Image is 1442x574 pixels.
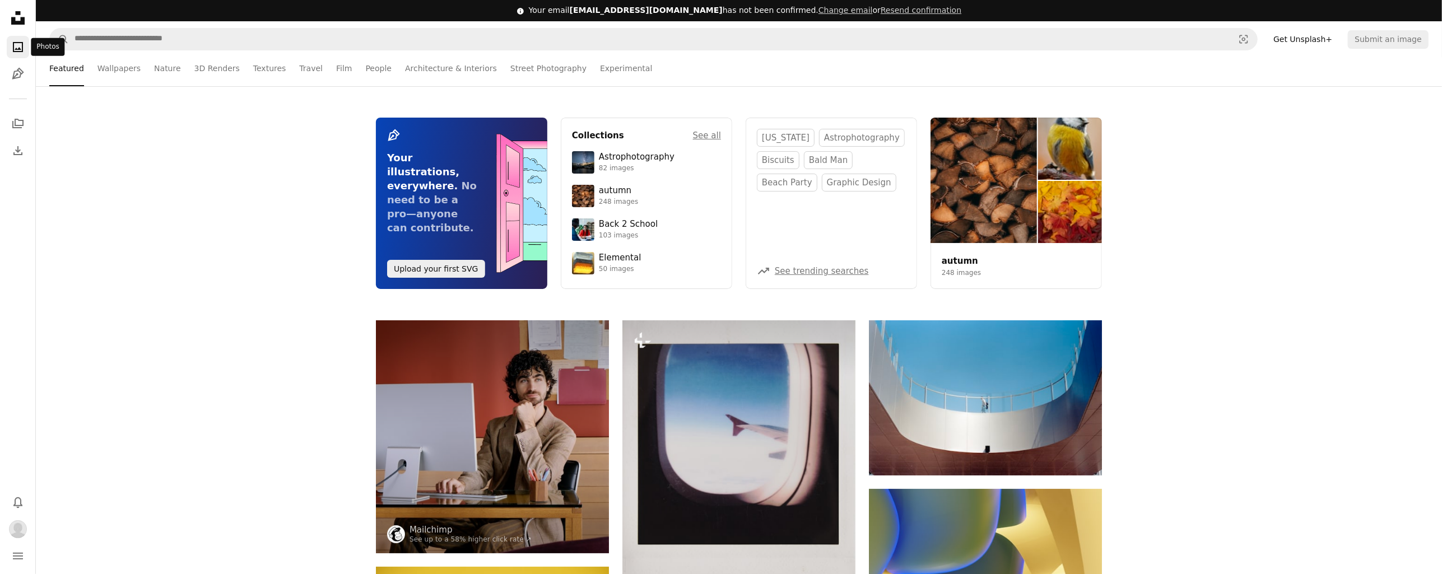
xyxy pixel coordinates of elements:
[572,252,594,274] img: premium_photo-1751985761161-8a269d884c29
[410,524,532,535] a: Mailchimp
[510,50,587,86] a: Street Photography
[599,253,641,264] div: Elemental
[253,50,286,86] a: Textures
[50,29,69,50] button: Search Unsplash
[1267,30,1339,48] a: Get Unsplash+
[775,266,869,276] a: See trending searches
[154,50,180,86] a: Nature
[49,28,1258,50] form: Find visuals sitewide
[529,5,962,16] div: Your email has not been confirmed.
[818,6,961,15] span: or
[599,231,658,240] div: 103 images
[194,50,240,86] a: 3D Renders
[599,219,658,230] div: Back 2 School
[405,50,497,86] a: Architecture & Interiors
[819,129,905,147] a: astrophotography
[572,185,721,207] a: autumn248 images
[1230,29,1257,50] button: Visual search
[572,129,624,142] h4: Collections
[822,174,896,192] a: graphic design
[570,6,723,15] span: [EMAIL_ADDRESS][DOMAIN_NAME]
[622,452,855,462] a: View from an airplane window, looking at the wing.
[818,6,873,15] a: Change email
[599,164,675,173] div: 82 images
[572,151,594,174] img: photo-1538592487700-be96de73306f
[804,151,853,169] a: bald man
[572,185,594,207] img: photo-1637983927634-619de4ccecac
[97,50,141,86] a: Wallpapers
[7,491,29,514] button: Notifications
[599,198,638,207] div: 248 images
[410,535,532,543] a: See up to a 58% higher click rate ↗
[757,151,799,169] a: biscuits
[599,185,638,197] div: autumn
[600,50,652,86] a: Experimental
[572,218,721,241] a: Back 2 School103 images
[572,252,721,274] a: Elemental50 images
[387,260,485,278] button: Upload your first SVG
[387,180,477,234] span: No need to be a pro—anyone can contribute.
[7,518,29,540] button: Profile
[881,5,961,16] button: Resend confirmation
[299,50,323,86] a: Travel
[7,7,29,31] a: Home — Unsplash
[869,393,1102,403] a: Modern architecture with a person on a balcony
[693,129,721,142] a: See all
[376,431,609,441] a: Man sitting at desk with computer, resting chin
[336,50,352,86] a: Film
[7,545,29,567] button: Menu
[1348,30,1429,48] button: Submit an image
[387,525,405,543] img: Go to Mailchimp's profile
[7,113,29,135] a: Collections
[757,174,817,192] a: beach party
[599,265,641,274] div: 50 images
[599,152,675,163] div: Astrophotography
[7,63,29,85] a: Illustrations
[7,36,29,58] a: Photos
[572,151,721,174] a: Astrophotography82 images
[376,320,609,553] img: Man sitting at desk with computer, resting chin
[366,50,392,86] a: People
[869,561,1102,571] a: Abstract organic shapes with blue and yellow gradients
[9,520,27,538] img: Avatar of user Brian Evans
[942,256,978,266] a: autumn
[757,129,815,147] a: [US_STATE]
[7,139,29,162] a: Download History
[387,152,459,192] span: Your illustrations, everywhere.
[572,218,594,241] img: premium_photo-1683135218355-6d72011bf303
[869,320,1102,475] img: Modern architecture with a person on a balcony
